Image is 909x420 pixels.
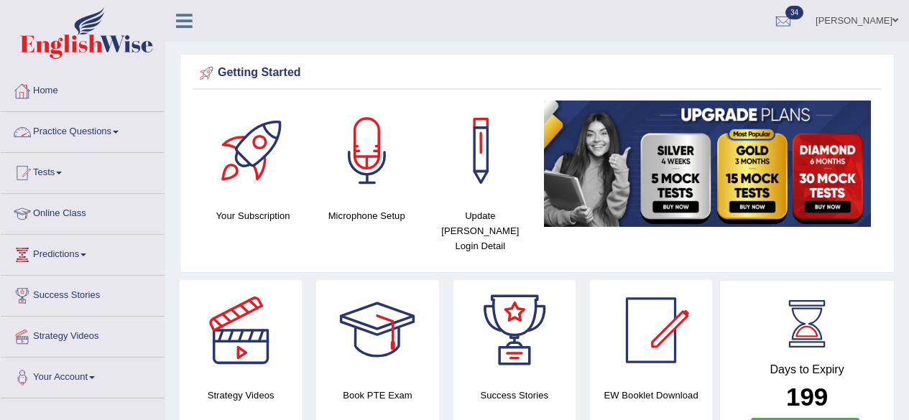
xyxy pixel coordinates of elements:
a: Online Class [1,194,165,230]
h4: EW Booklet Download [590,388,712,403]
a: Predictions [1,235,165,271]
span: 34 [785,6,803,19]
h4: Days to Expiry [736,363,878,376]
h4: Microphone Setup [317,208,416,223]
a: Tests [1,153,165,189]
a: Home [1,71,165,107]
b: 199 [786,383,828,411]
h4: Update [PERSON_NAME] Login Detail [430,208,530,253]
img: small5.jpg [544,101,871,227]
a: Success Stories [1,276,165,312]
a: Strategy Videos [1,317,165,353]
a: Practice Questions [1,112,165,148]
h4: Book PTE Exam [316,388,438,403]
h4: Success Stories [453,388,576,403]
a: Your Account [1,358,165,393]
h4: Your Subscription [203,208,303,223]
h4: Strategy Videos [180,388,302,403]
div: Getting Started [196,62,878,84]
